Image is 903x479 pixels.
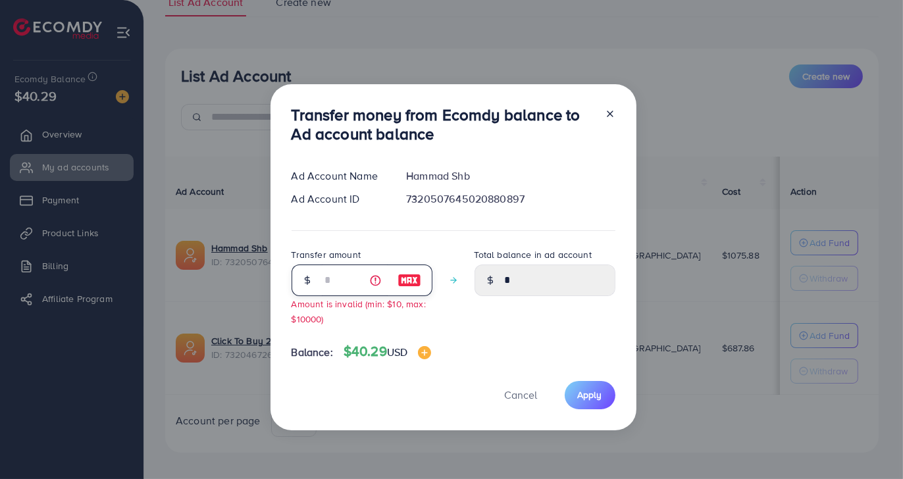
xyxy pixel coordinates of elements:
button: Apply [565,381,615,409]
span: USD [387,345,407,359]
span: Balance: [292,345,333,360]
div: Ad Account Name [281,168,396,184]
iframe: Chat [847,420,893,469]
label: Transfer amount [292,248,361,261]
small: Amount is invalid (min: $10, max: $10000) [292,297,426,325]
img: image [398,272,421,288]
span: Apply [578,388,602,401]
label: Total balance in ad account [475,248,592,261]
div: Ad Account ID [281,191,396,207]
button: Cancel [488,381,554,409]
span: Cancel [505,388,538,402]
img: image [418,346,431,359]
h3: Transfer money from Ecomdy balance to Ad account balance [292,105,594,143]
div: Hammad Shb [396,168,625,184]
div: 7320507645020880897 [396,191,625,207]
h4: $40.29 [344,343,431,360]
